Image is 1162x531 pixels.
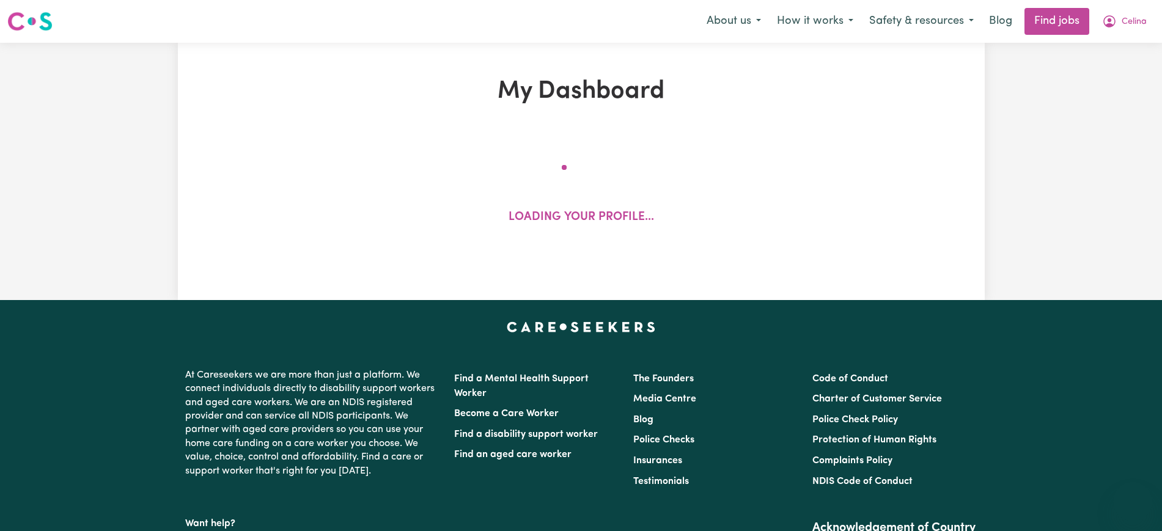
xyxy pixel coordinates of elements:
[812,435,936,445] a: Protection of Human Rights
[1024,8,1089,35] a: Find jobs
[633,435,694,445] a: Police Checks
[812,456,892,466] a: Complaints Policy
[7,7,53,35] a: Careseekers logo
[769,9,861,34] button: How it works
[633,477,689,486] a: Testimonials
[633,415,653,425] a: Blog
[509,209,654,227] p: Loading your profile...
[185,364,439,483] p: At Careseekers we are more than just a platform. We connect individuals directly to disability su...
[454,450,572,460] a: Find an aged care worker
[1094,9,1155,34] button: My Account
[454,409,559,419] a: Become a Care Worker
[7,10,53,32] img: Careseekers logo
[320,77,843,106] h1: My Dashboard
[633,394,696,404] a: Media Centre
[633,456,682,466] a: Insurances
[185,512,439,530] p: Want help?
[507,322,655,332] a: Careseekers home page
[633,374,694,384] a: The Founders
[812,374,888,384] a: Code of Conduct
[454,374,589,398] a: Find a Mental Health Support Worker
[1122,15,1147,29] span: Celina
[812,415,898,425] a: Police Check Policy
[454,430,598,439] a: Find a disability support worker
[861,9,982,34] button: Safety & resources
[812,394,942,404] a: Charter of Customer Service
[982,8,1020,35] a: Blog
[699,9,769,34] button: About us
[1113,482,1152,521] iframe: Button to launch messaging window
[812,477,913,486] a: NDIS Code of Conduct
